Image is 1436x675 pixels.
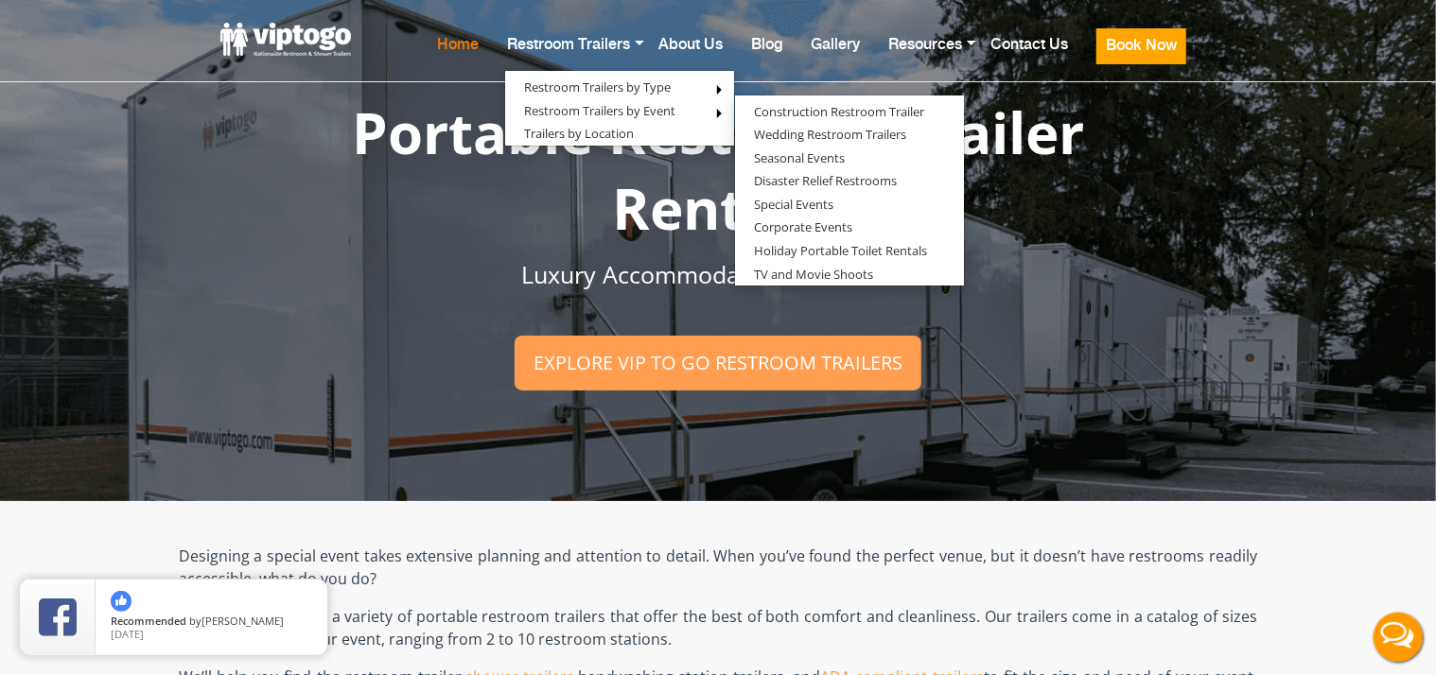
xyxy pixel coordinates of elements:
[1360,599,1436,675] button: Live Chat
[644,20,737,95] a: About Us
[111,614,186,628] span: Recommended
[1082,20,1200,105] a: Book Now
[179,545,1257,590] p: Designing a special event takes extensive planning and attention to detail. When you’ve found the...
[493,20,644,95] a: Restroom Trailers
[797,20,874,95] a: Gallery
[735,147,864,170] a: Seasonal Events
[1096,28,1186,64] button: Book Now
[111,615,312,629] span: by
[976,20,1082,95] a: Contact Us
[423,20,493,95] a: Home
[874,20,976,95] a: Resources
[735,100,943,124] a: Construction Restroom Trailer
[735,239,946,263] a: Holiday Portable Toilet Rentals
[201,614,284,628] span: [PERSON_NAME]
[735,263,892,286] a: TV and Movie Shoots
[521,258,915,290] span: Luxury Accommodations on Wheels
[505,76,690,99] a: Restroom Trailers by Type
[179,605,1257,650] p: At we offer a variety of portable restroom trailers that offer the best of both comfort and clean...
[111,591,131,612] img: thumbs up icon
[735,169,916,193] a: Disaster Relief Restrooms
[111,627,144,641] span: [DATE]
[505,99,694,123] a: Restroom Trailers by Event
[735,193,852,216] a: Special Events
[515,336,921,389] a: Explore VIP To Go restroom trailers
[735,216,871,239] a: Corporate Events
[505,122,653,146] a: Trailers by Location
[352,94,1084,247] span: Portable Restroom Trailer Rentals
[737,20,797,95] a: Blog
[39,598,77,636] img: Review Rating
[735,123,925,147] a: Wedding Restroom Trailers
